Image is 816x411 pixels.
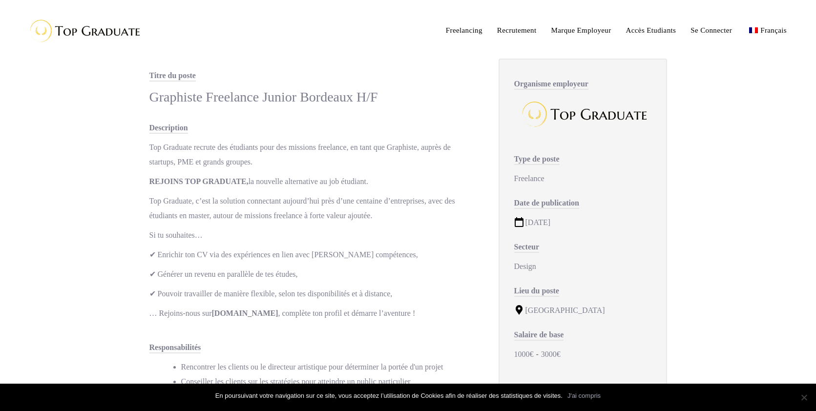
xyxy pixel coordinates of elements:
span: Se Connecter [690,26,732,34]
span: Responsabilités [149,343,201,353]
span: Lieu du poste [514,287,559,297]
span: Titre du poste [149,71,196,82]
div: Design [514,259,651,274]
p: Top Graduate, c’est la solution connectant aujourd’hui près d’une centaine d’entreprises, avec de... [149,194,479,223]
span: Date de publication [514,199,579,209]
span: Recrutement [497,26,537,34]
p: … Rejoins-nous sur , complète ton profil et démarre l’aventure ! [149,306,479,321]
div: Graphiste Freelance Junior Bordeaux H/F [149,88,479,106]
div: [GEOGRAPHIC_DATA] [514,303,651,318]
p: ✔ Pouvoir travailler de manière flexible, selon tes disponibilités et à distance, [149,287,479,301]
p: ✔ Enrichir ton CV via des expériences en lien avec [PERSON_NAME] compétences, [149,247,479,262]
span: Secteur [514,243,540,253]
p: Si tu souhaites… [149,228,479,243]
div: 1000€ 3000€ [514,347,651,362]
strong: [DOMAIN_NAME] [212,309,278,317]
span: Salaire de base [514,330,564,341]
a: J'ai compris [567,391,601,401]
img: Top Graduate [517,96,649,132]
span: - [536,350,539,358]
div: Freelance [514,171,651,186]
li: Conseiller les clients sur les stratégies pour atteindre un public particulier [181,374,479,389]
span: Marque Employeur [551,26,611,34]
p: la nouvelle alternative au job étudiant. [149,174,479,189]
p: Top Graduate recrute des étudiants pour des missions freelance, en tant que Graphiste, auprès de ... [149,140,479,169]
span: Français [760,26,787,34]
li: Rencontrer les clients ou le directeur artistique pour déterminer la portée d'un projet [181,360,479,374]
p: ✔ Générer un revenu en parallèle de tes études, [149,267,479,282]
img: Top Graduate [22,15,144,46]
span: Description [149,123,188,134]
span: Freelancing [446,26,482,34]
div: [DATE] [514,215,651,230]
span: En poursuivant votre navigation sur ce site, vous acceptez l’utilisation de Cookies afin de réali... [215,391,563,401]
span: Organisme employeur [514,80,588,90]
strong: REJOINS TOP GRADUATE, [149,177,249,185]
span: Non [799,392,809,402]
img: Français [749,27,758,33]
span: Type de poste [514,155,560,165]
span: Accès Etudiants [626,26,676,34]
